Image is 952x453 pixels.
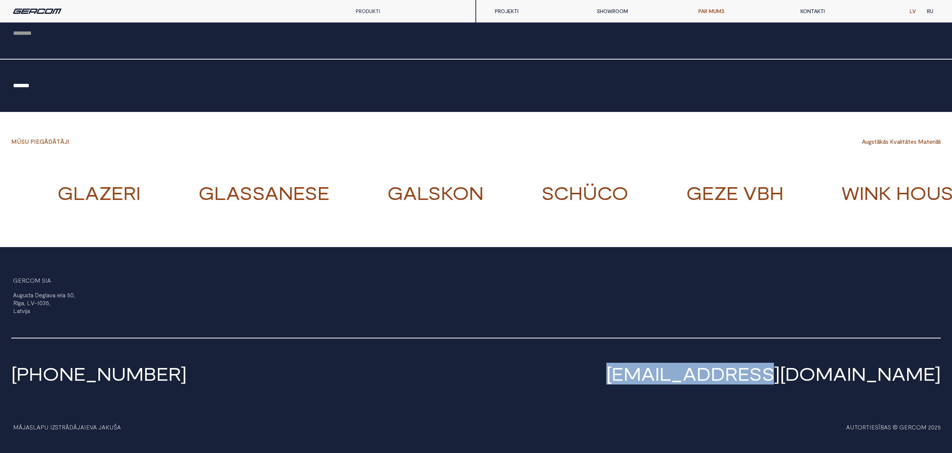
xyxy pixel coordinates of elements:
span: t [902,138,905,145]
span: S [21,138,25,145]
span: i [25,307,26,314]
span: T [56,138,60,145]
span: l [45,292,46,298]
strong: VVVV [141,182,199,204]
span: Ū [17,138,21,145]
span: t [28,292,30,298]
span: a [52,292,55,298]
span: g [18,300,21,306]
span: 5 [46,300,49,306]
span: L [13,307,17,314]
span: a [62,292,65,298]
span: ī [17,300,18,306]
span: A [13,292,17,298]
span: a [924,138,927,145]
span: r [933,138,934,145]
span: D [35,292,39,298]
span: s [886,138,888,145]
strong: VVVV [784,182,842,204]
span: A [47,277,51,284]
span: V [31,300,34,306]
a: SHOWROOM [591,4,693,19]
span: v [49,292,52,298]
span: a [21,300,24,306]
span: t [20,307,22,314]
span: I [67,138,69,145]
span: 5 [67,292,70,298]
span: v [22,307,25,314]
span: l [61,292,62,298]
span: K [890,138,894,145]
span: t [908,138,910,145]
span: u [866,138,869,145]
span: R [13,300,17,306]
span: e [39,292,42,298]
span: s [872,138,874,145]
span: 3 [43,300,46,306]
span: 0 [39,300,43,306]
span: e [929,138,933,145]
span: g [20,292,23,298]
a: PRODUKTI [356,8,380,14]
span: v [894,138,897,145]
a: [PHONE_NUMBER] [11,363,187,384]
span: Ā [44,138,48,145]
span: E [18,277,22,284]
span: a [897,138,900,145]
span: u [17,292,20,298]
span: s [26,292,28,298]
span: ā [905,138,908,145]
span: e [910,138,914,145]
span: I [45,277,47,284]
span: M [918,138,924,145]
a: RU [921,4,939,19]
span: ā [936,138,939,145]
span: s [914,138,916,145]
span: G [13,277,18,284]
span: ā [883,138,886,145]
span: i [940,138,941,145]
span: 1 [37,300,39,306]
span: Ā [60,138,64,145]
a: IEVA JAKUŠA [84,423,121,431]
span: , [49,300,50,306]
span: l [939,138,940,145]
span: M [35,277,40,284]
span: J [64,138,67,145]
a: PROJEKTI [489,4,591,19]
span: I [34,138,36,145]
strong: VVVV [330,182,388,204]
span: M [11,138,17,145]
span: k [880,138,883,145]
strong: VVVV [484,182,542,204]
div: MĀJASLAPU IZSTRĀDĀJA [11,424,161,453]
span: i [57,292,58,298]
span: j [26,307,27,314]
span: A [862,138,866,145]
span: a [17,307,20,314]
span: G [40,138,44,145]
span: P [30,138,34,145]
span: , [74,292,75,298]
div: AUTORTIESĪBAS © GERCOM 2025 [846,424,941,453]
a: KONTAKTI [795,4,897,19]
span: i [934,138,936,145]
span: g [869,138,872,145]
span: Ā [52,138,56,145]
a: [EMAIL_ADDRESS][DOMAIN_NAME] [606,363,941,384]
span: g [42,292,45,298]
span: ā [877,138,880,145]
span: a [46,292,49,298]
span: l [900,138,901,145]
span: E [36,138,40,145]
strong: VVVV [628,182,686,204]
a: PAR MUMS [693,4,795,19]
span: i [901,138,902,145]
span: O [30,277,35,284]
span: R [22,277,25,284]
span: C [25,277,30,284]
span: t [874,138,877,145]
span: - [34,300,37,306]
span: , [24,300,25,306]
span: u [23,292,26,298]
